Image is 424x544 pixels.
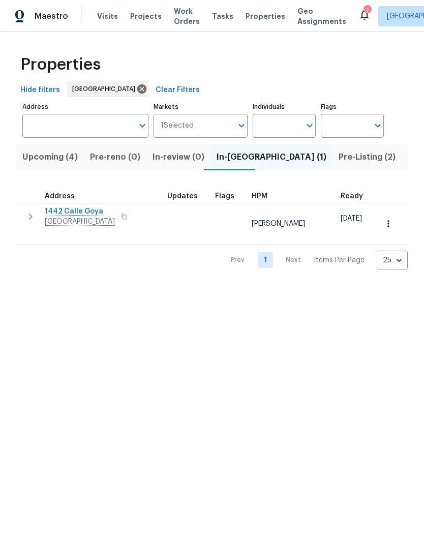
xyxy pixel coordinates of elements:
[35,11,68,21] span: Maestro
[154,104,248,110] label: Markets
[20,84,60,97] span: Hide filters
[234,118,249,133] button: Open
[221,251,408,269] nav: Pagination Navigation
[22,104,148,110] label: Address
[167,193,198,200] span: Updates
[252,220,305,227] span: [PERSON_NAME]
[302,118,317,133] button: Open
[321,104,384,110] label: Flags
[341,193,372,200] div: Earliest renovation start date (first business day after COE or Checkout)
[22,150,78,164] span: Upcoming (4)
[246,11,285,21] span: Properties
[341,215,362,222] span: [DATE]
[152,81,204,100] button: Clear Filters
[215,193,234,200] span: Flags
[130,11,162,21] span: Projects
[371,118,385,133] button: Open
[97,11,118,21] span: Visits
[161,122,194,130] span: 1 Selected
[314,255,365,265] p: Items Per Page
[377,247,408,274] div: 25
[153,150,204,164] span: In-review (0)
[252,193,267,200] span: HPM
[72,84,139,94] span: [GEOGRAPHIC_DATA]
[341,193,363,200] span: Ready
[217,150,326,164] span: In-[GEOGRAPHIC_DATA] (1)
[90,150,140,164] span: Pre-reno (0)
[135,118,149,133] button: Open
[364,6,371,16] div: 7
[67,81,148,97] div: [GEOGRAPHIC_DATA]
[156,84,200,97] span: Clear Filters
[339,150,396,164] span: Pre-Listing (2)
[174,6,200,26] span: Work Orders
[297,6,346,26] span: Geo Assignments
[45,193,75,200] span: Address
[212,13,233,20] span: Tasks
[253,104,316,110] label: Individuals
[20,59,101,70] span: Properties
[16,81,64,100] button: Hide filters
[258,252,273,268] a: Goto page 1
